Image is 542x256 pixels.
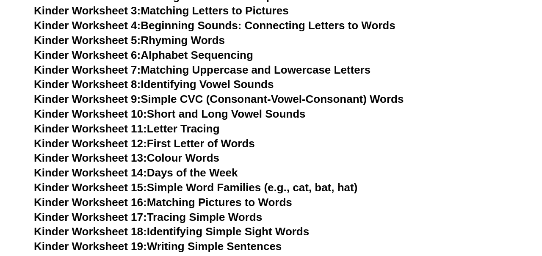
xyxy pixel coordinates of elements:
span: Kinder Worksheet 19: [34,240,147,253]
span: Kinder Worksheet 7: [34,63,141,76]
span: Kinder Worksheet 10: [34,107,147,120]
a: Kinder Worksheet 10:Short and Long Vowel Sounds [34,107,306,120]
span: Kinder Worksheet 12: [34,137,147,150]
a: Kinder Worksheet 4:Beginning Sounds: Connecting Letters to Words [34,19,395,32]
span: Kinder Worksheet 4: [34,19,141,32]
a: Kinder Worksheet 19:Writing Simple Sentences [34,240,282,253]
a: Kinder Worksheet 5:Rhyming Words [34,34,225,47]
a: Kinder Worksheet 6:Alphabet Sequencing [34,49,253,61]
a: Kinder Worksheet 11:Letter Tracing [34,122,220,135]
span: Kinder Worksheet 15: [34,181,147,194]
span: Kinder Worksheet 11: [34,122,147,135]
span: Kinder Worksheet 6: [34,49,141,61]
iframe: Chat Widget [397,160,542,256]
span: Kinder Worksheet 14: [34,166,147,179]
span: Kinder Worksheet 17: [34,211,147,223]
a: Kinder Worksheet 12:First Letter of Words [34,137,255,150]
span: Kinder Worksheet 9: [34,93,141,105]
a: Kinder Worksheet 18:Identifying Simple Sight Words [34,225,309,238]
a: Kinder Worksheet 14:Days of the Week [34,166,238,179]
span: Kinder Worksheet 8: [34,78,141,91]
a: Kinder Worksheet 8:Identifying Vowel Sounds [34,78,274,91]
a: Kinder Worksheet 7:Matching Uppercase and Lowercase Letters [34,63,371,76]
a: Kinder Worksheet 9:Simple CVC (Consonant-Vowel-Consonant) Words [34,93,404,105]
a: Kinder Worksheet 15:Simple Word Families (e.g., cat, bat, hat) [34,181,357,194]
a: Kinder Worksheet 16:Matching Pictures to Words [34,196,292,209]
span: Kinder Worksheet 13: [34,151,147,164]
span: Kinder Worksheet 5: [34,34,141,47]
span: Kinder Worksheet 16: [34,196,147,209]
span: Kinder Worksheet 3: [34,4,141,17]
span: Kinder Worksheet 18: [34,225,147,238]
a: Kinder Worksheet 13:Colour Words [34,151,219,164]
a: Kinder Worksheet 17:Tracing Simple Words [34,211,262,223]
a: Kinder Worksheet 3:Matching Letters to Pictures [34,4,289,17]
